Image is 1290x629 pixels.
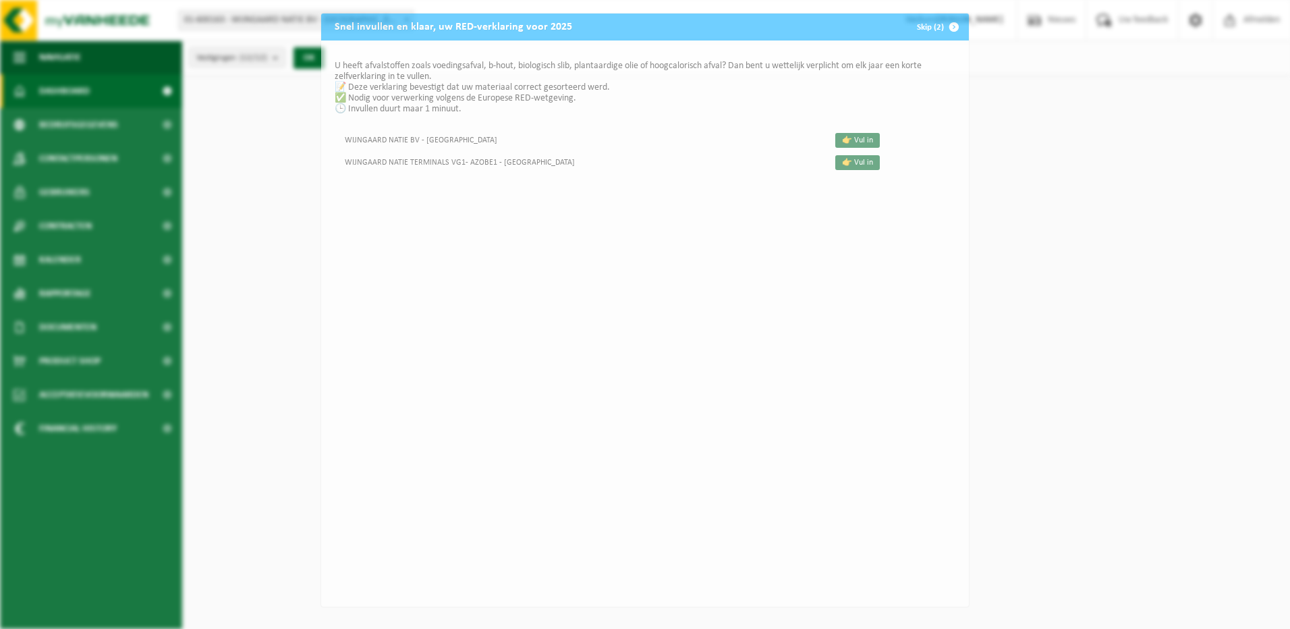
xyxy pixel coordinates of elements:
[335,61,955,115] p: U heeft afvalstoffen zoals voedingsafval, b-hout, biologisch slib, plantaardige olie of hoogcalor...
[835,155,880,170] a: 👉 Vul in
[906,13,967,40] button: Skip (2)
[335,128,824,151] td: WIJNGAARD NATIE BV - [GEOGRAPHIC_DATA]
[835,133,880,148] a: 👉 Vul in
[335,151,824,173] td: WIJNGAARD NATIE TERMINALS VG1- AZOBE1 - [GEOGRAPHIC_DATA]
[321,13,586,39] h2: Snel invullen en klaar, uw RED-verklaring voor 2025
